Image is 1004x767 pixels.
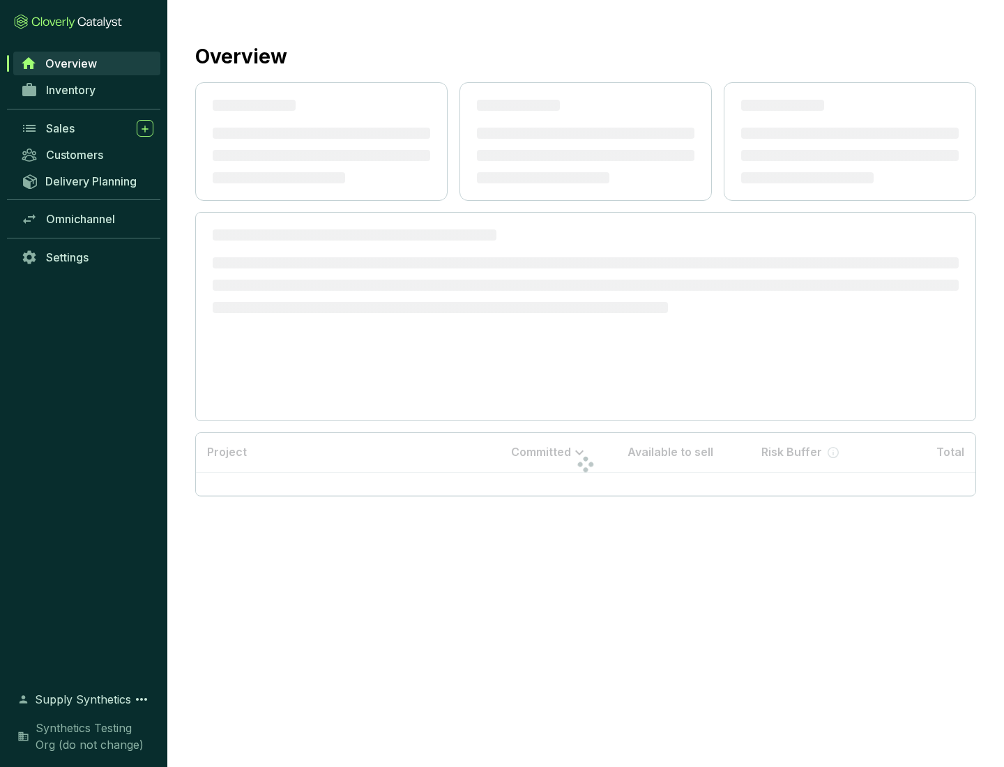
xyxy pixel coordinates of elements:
span: Overview [45,56,97,70]
a: Omnichannel [14,207,160,231]
span: Delivery Planning [45,174,137,188]
a: Customers [14,143,160,167]
a: Sales [14,116,160,140]
a: Inventory [14,78,160,102]
span: Sales [46,121,75,135]
span: Omnichannel [46,212,115,226]
a: Delivery Planning [14,169,160,192]
span: Customers [46,148,103,162]
a: Overview [13,52,160,75]
span: Settings [46,250,89,264]
span: Synthetics Testing Org (do not change) [36,720,153,753]
span: Inventory [46,83,96,97]
a: Settings [14,245,160,269]
span: Supply Synthetics [35,691,131,708]
h2: Overview [195,42,287,71]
